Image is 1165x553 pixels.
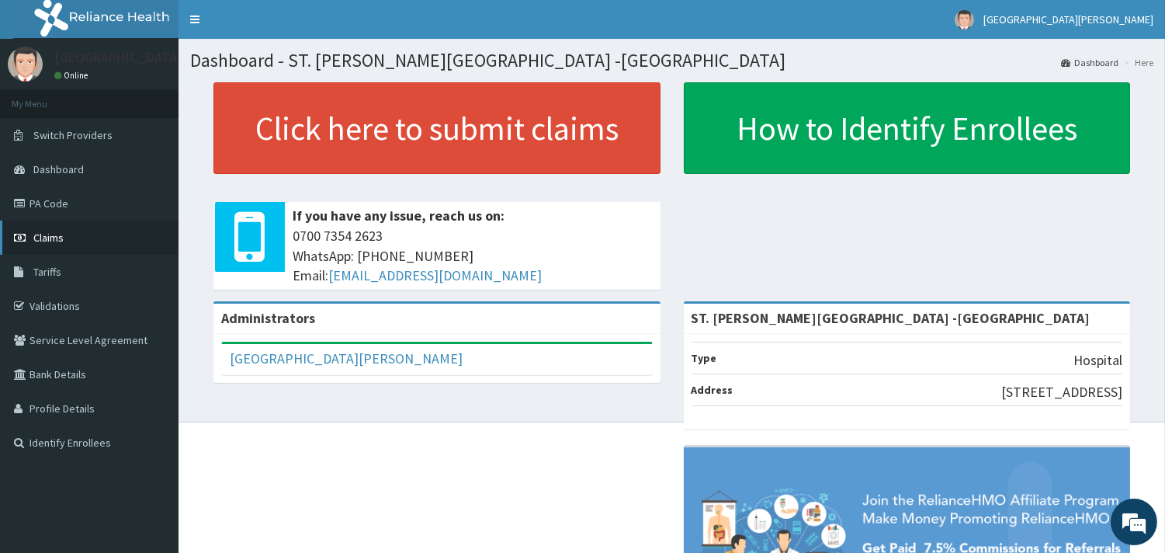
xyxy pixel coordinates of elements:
li: Here [1120,56,1153,69]
p: [GEOGRAPHIC_DATA][PERSON_NAME] [54,50,284,64]
a: How to Identify Enrollees [684,82,1131,174]
a: Dashboard [1061,56,1118,69]
span: Dashboard [33,162,84,176]
b: Address [692,383,733,397]
b: If you have any issue, reach us on: [293,207,504,224]
span: [GEOGRAPHIC_DATA][PERSON_NAME] [983,12,1153,26]
a: [GEOGRAPHIC_DATA][PERSON_NAME] [230,350,463,367]
span: Tariffs [33,265,61,279]
b: Administrators [221,309,315,327]
span: 0700 7354 2623 WhatsApp: [PHONE_NUMBER] Email: [293,226,653,286]
strong: ST. [PERSON_NAME][GEOGRAPHIC_DATA] -[GEOGRAPHIC_DATA] [692,309,1090,327]
b: Type [692,351,717,365]
p: [STREET_ADDRESS] [1001,382,1122,402]
a: Online [54,70,92,81]
h1: Dashboard - ST. [PERSON_NAME][GEOGRAPHIC_DATA] -[GEOGRAPHIC_DATA] [190,50,1153,71]
a: [EMAIL_ADDRESS][DOMAIN_NAME] [328,266,542,284]
p: Hospital [1073,350,1122,370]
span: Claims [33,231,64,245]
img: User Image [955,10,974,30]
a: Click here to submit claims [213,82,661,174]
span: Switch Providers [33,128,113,142]
img: User Image [8,47,43,82]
